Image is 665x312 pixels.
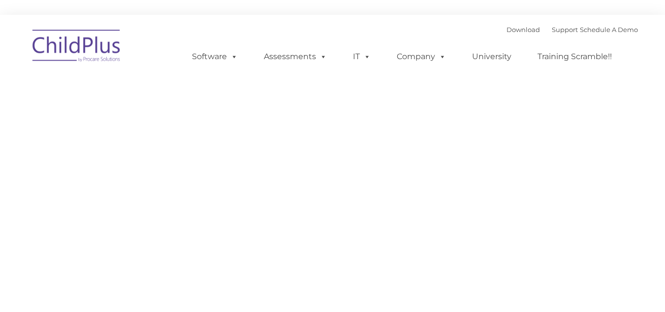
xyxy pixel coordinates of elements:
[343,47,380,67] a: IT
[182,47,248,67] a: Software
[552,26,578,34] a: Support
[507,26,540,34] a: Download
[507,26,638,34] font: |
[28,23,126,72] img: ChildPlus by Procare Solutions
[462,47,521,67] a: University
[528,47,622,67] a: Training Scramble!!
[387,47,456,67] a: Company
[580,26,638,34] a: Schedule A Demo
[254,47,337,67] a: Assessments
